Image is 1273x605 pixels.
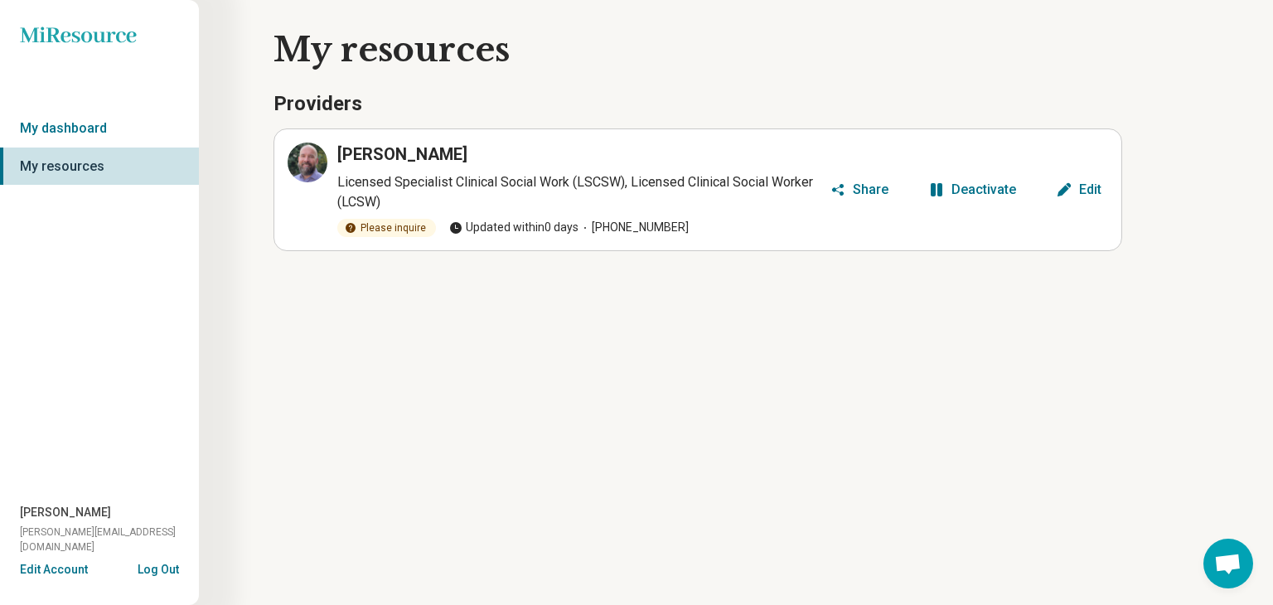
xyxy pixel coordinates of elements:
h3: [PERSON_NAME] [337,143,467,166]
h3: Providers [273,90,1122,119]
span: Updated within 0 days [449,219,578,236]
span: [PERSON_NAME] [20,504,111,521]
div: Deactivate [951,183,1016,196]
div: Edit [1079,183,1101,196]
button: Log Out [138,561,179,574]
div: Share [853,183,888,196]
span: [PHONE_NUMBER] [578,219,689,236]
button: Deactivate [922,177,1023,203]
button: Edit Account [20,561,88,578]
button: Share [823,177,895,203]
span: [PERSON_NAME][EMAIL_ADDRESS][DOMAIN_NAME] [20,525,199,554]
div: Open chat [1203,539,1253,588]
p: Licensed Specialist Clinical Social Work (LSCSW), Licensed Clinical Social Worker (LCSW) [337,172,823,212]
button: Edit [1049,177,1108,203]
div: Please inquire [337,219,436,237]
h1: My resources [273,27,1180,73]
